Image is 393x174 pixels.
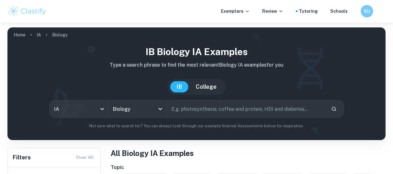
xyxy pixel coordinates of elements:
[52,31,67,38] p: Biology
[12,123,381,129] p: Not sure what to search for? You can always look through our example Internal Assessments below f...
[221,8,250,15] p: Exemplars
[111,148,386,159] h1: All Biology IA Examples
[167,100,326,118] input: E.g. photosynthesis, coffee and protein, HDI and diabetes...
[170,81,188,92] button: IB
[7,5,47,17] img: Clastify logo
[190,81,223,92] button: College
[363,8,371,15] h6: SU
[14,31,25,39] a: Home
[262,8,283,15] p: Review
[353,10,356,13] button: Help and Feedback
[13,153,31,162] h6: Filters
[50,100,108,118] div: IA
[111,164,386,171] h6: Topic
[12,61,381,69] p: Type a search phrase to find the most relevant Biology IA examples for you
[329,104,339,114] button: Search
[156,105,165,113] button: Open
[7,27,386,140] img: profile cover
[299,8,318,15] a: Tutoring
[37,31,41,39] a: IA
[361,5,373,17] button: SU
[330,8,348,15] a: Schools
[12,45,381,59] h1: IB Biology IA examples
